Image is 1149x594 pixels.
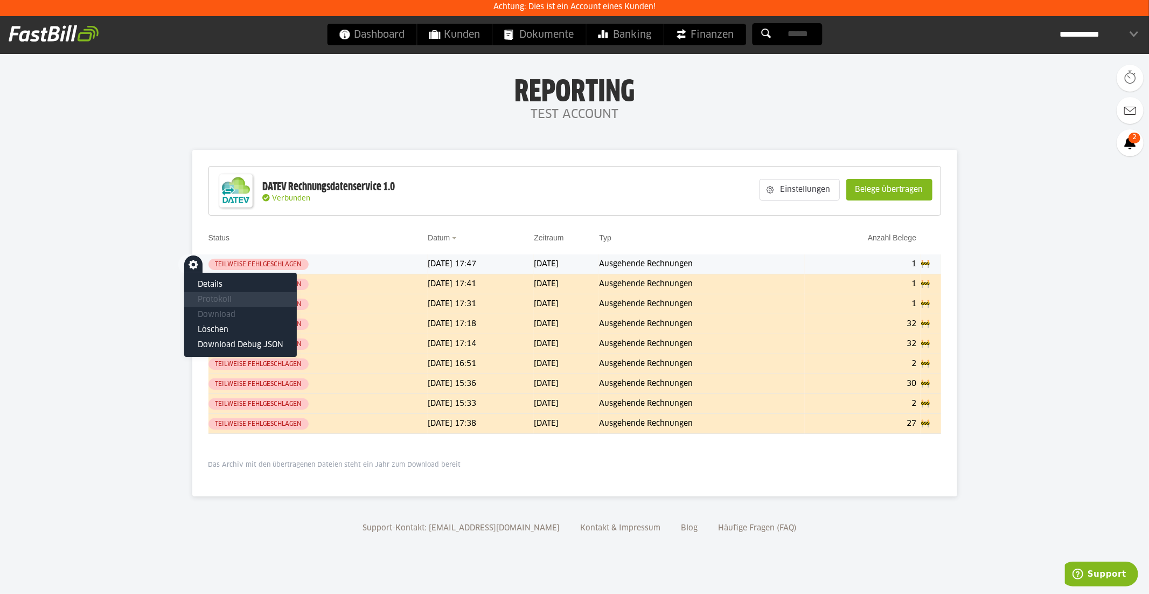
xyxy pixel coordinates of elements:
sl-menu-item: Details [184,277,297,292]
a: Dashboard [327,24,416,45]
td: 27 [805,414,921,434]
td: [DATE] [534,254,599,274]
td: 1 [805,254,921,274]
td: Ausgehende Rechnungen [599,394,804,414]
td: 🚧 [921,334,941,354]
sl-badge: Teilweise fehlgeschlagen [208,398,309,410]
td: Ausgehende Rechnungen [599,374,804,394]
a: Häufige Fragen (FAQ) [715,524,801,532]
span: Finanzen [676,24,734,45]
span: Dashboard [339,24,405,45]
td: [DATE] [534,314,599,334]
sl-menu-item: Download Debug JSON [184,337,297,353]
sl-menu-item: Protokoll [184,292,297,307]
a: 2 [1117,129,1144,156]
h1: Reporting [108,76,1041,104]
td: Ausgehende Rechnungen [599,274,804,294]
td: Ausgehende Rechnungen [599,294,804,314]
span: Kunden [429,24,480,45]
p: Das Archiv mit den übertragenen Dateien steht ein Jahr zum Download bereit [208,461,941,469]
a: Banking [586,24,663,45]
td: 🚧 [921,254,941,274]
img: fastbill_logo_white.png [9,25,99,42]
td: Ausgehende Rechnungen [599,314,804,334]
a: Anzahl Belege [868,233,916,242]
td: 2 [805,394,921,414]
td: Ausgehende Rechnungen [599,354,804,374]
td: 1 [805,274,921,294]
td: 🚧 [921,294,941,314]
td: Ausgehende Rechnungen [599,334,804,354]
td: 🚧 [921,274,941,294]
sl-button: Belege übertragen [846,179,932,201]
td: 🚧 [921,414,941,434]
td: 🚧 [921,394,941,414]
a: Zeitraum [534,233,563,242]
td: [DATE] 15:36 [428,374,534,394]
td: [DATE] 16:51 [428,354,534,374]
td: [DATE] 15:33 [428,394,534,414]
td: 32 [805,314,921,334]
sl-menu-item: Löschen [184,322,297,337]
a: Dokumente [492,24,586,45]
a: Typ [599,233,611,242]
td: 30 [805,374,921,394]
a: Finanzen [664,24,746,45]
span: Verbunden [273,195,311,202]
td: [DATE] [534,274,599,294]
span: Banking [598,24,651,45]
sl-badge: Teilweise fehlgeschlagen [208,358,309,370]
td: 🚧 [921,374,941,394]
sl-badge: Teilweise fehlgeschlagen [208,378,309,390]
iframe: Öffnet ein Widget, in dem Sie weitere Informationen finden [1065,562,1138,589]
td: [DATE] 17:18 [428,314,534,334]
td: [DATE] 17:47 [428,254,534,274]
a: Blog [678,524,702,532]
div: DATEV Rechnungsdatenservice 1.0 [263,180,395,194]
sl-badge: Teilweise fehlgeschlagen [208,418,309,430]
a: Kontakt & Impressum [577,524,665,532]
td: [DATE] 17:38 [428,414,534,434]
td: Ausgehende Rechnungen [599,254,804,274]
sl-button: Einstellungen [760,179,840,201]
td: [DATE] 17:14 [428,334,534,354]
td: 🚧 [921,314,941,334]
td: [DATE] [534,294,599,314]
img: DATEV-Datenservice Logo [214,169,257,212]
a: Datum [428,233,450,242]
sl-menu-item: Download [184,307,297,322]
td: 2 [805,354,921,374]
td: [DATE] [534,414,599,434]
td: 32 [805,334,921,354]
a: Status [208,233,230,242]
a: Support-Kontakt: [EMAIL_ADDRESS][DOMAIN_NAME] [359,524,564,532]
td: [DATE] 17:41 [428,274,534,294]
span: Dokumente [504,24,574,45]
td: [DATE] [534,394,599,414]
span: 2 [1129,133,1140,143]
td: [DATE] 17:31 [428,294,534,314]
a: Kunden [417,24,492,45]
td: [DATE] [534,334,599,354]
sl-badge: Teilweise fehlgeschlagen [208,259,309,270]
img: sort_desc.gif [452,237,459,239]
td: [DATE] [534,354,599,374]
td: Ausgehende Rechnungen [599,414,804,434]
td: 1 [805,294,921,314]
td: 🚧 [921,354,941,374]
td: [DATE] [534,374,599,394]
